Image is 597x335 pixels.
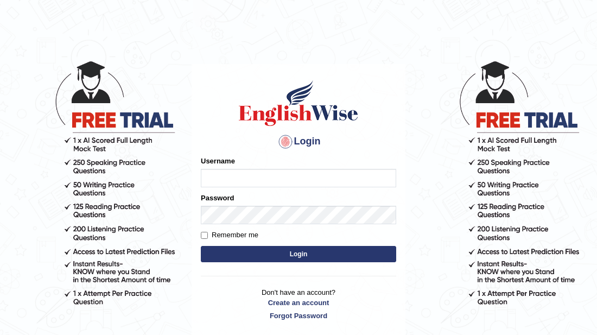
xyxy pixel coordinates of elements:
a: Create an account [201,298,396,308]
a: Forgot Password [201,311,396,321]
img: Logo of English Wise sign in for intelligent practice with AI [237,79,360,128]
label: Password [201,193,234,203]
p: Don't have an account? [201,287,396,321]
input: Remember me [201,232,208,239]
button: Login [201,246,396,262]
label: Username [201,156,235,166]
label: Remember me [201,230,258,241]
h4: Login [201,133,396,150]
